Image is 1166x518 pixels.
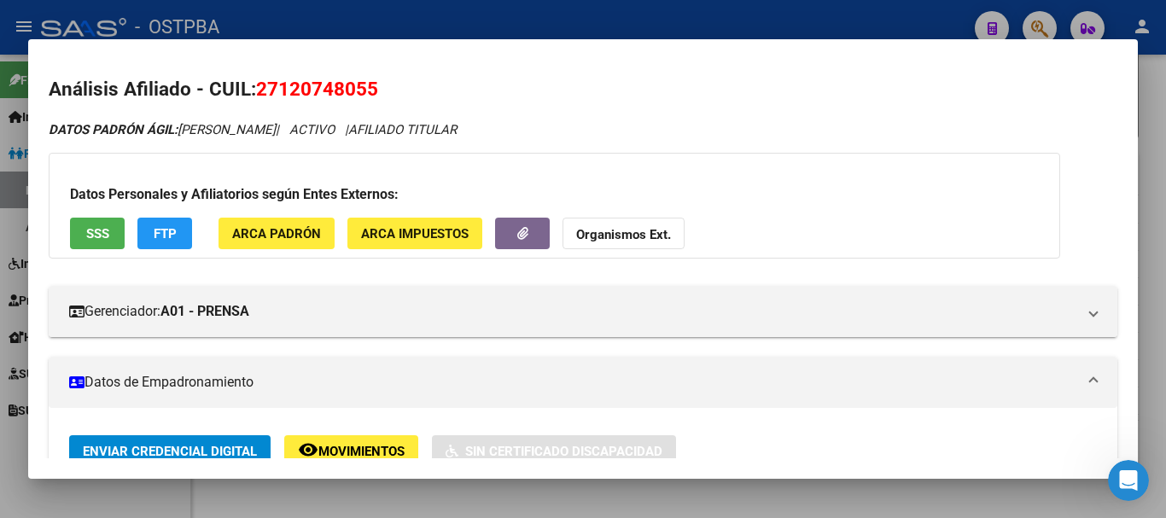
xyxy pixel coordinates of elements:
h3: Datos Personales y Afiliatorios según Entes Externos: [70,184,1039,205]
button: Organismos Ext. [563,218,685,249]
span: [PERSON_NAME] [49,122,276,137]
mat-expansion-panel-header: Gerenciador:A01 - PRENSA [49,286,1117,337]
h2: Análisis Afiliado - CUIL: [49,75,1117,104]
button: FTP [137,218,192,249]
button: ARCA Impuestos [347,218,482,249]
mat-panel-title: Datos de Empadronamiento [69,372,1076,393]
mat-icon: remove_red_eye [298,439,318,460]
span: Enviar Credencial Digital [83,444,257,459]
span: ARCA Padrón [232,226,321,242]
span: Sin Certificado Discapacidad [465,444,662,459]
button: Movimientos [284,435,418,467]
span: ARCA Impuestos [361,226,469,242]
button: ARCA Padrón [219,218,335,249]
strong: Organismos Ext. [576,227,671,242]
button: SSS [70,218,125,249]
button: Enviar Credencial Digital [69,435,271,467]
span: 27120748055 [256,78,378,100]
i: | ACTIVO | [49,122,457,137]
strong: A01 - PRENSA [160,301,249,322]
button: Sin Certificado Discapacidad [432,435,676,467]
strong: DATOS PADRÓN ÁGIL: [49,122,178,137]
iframe: Intercom live chat [1108,460,1149,501]
span: SSS [86,226,109,242]
span: Movimientos [318,444,405,459]
span: AFILIADO TITULAR [348,122,457,137]
mat-expansion-panel-header: Datos de Empadronamiento [49,357,1117,408]
mat-panel-title: Gerenciador: [69,301,1076,322]
span: FTP [154,226,177,242]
